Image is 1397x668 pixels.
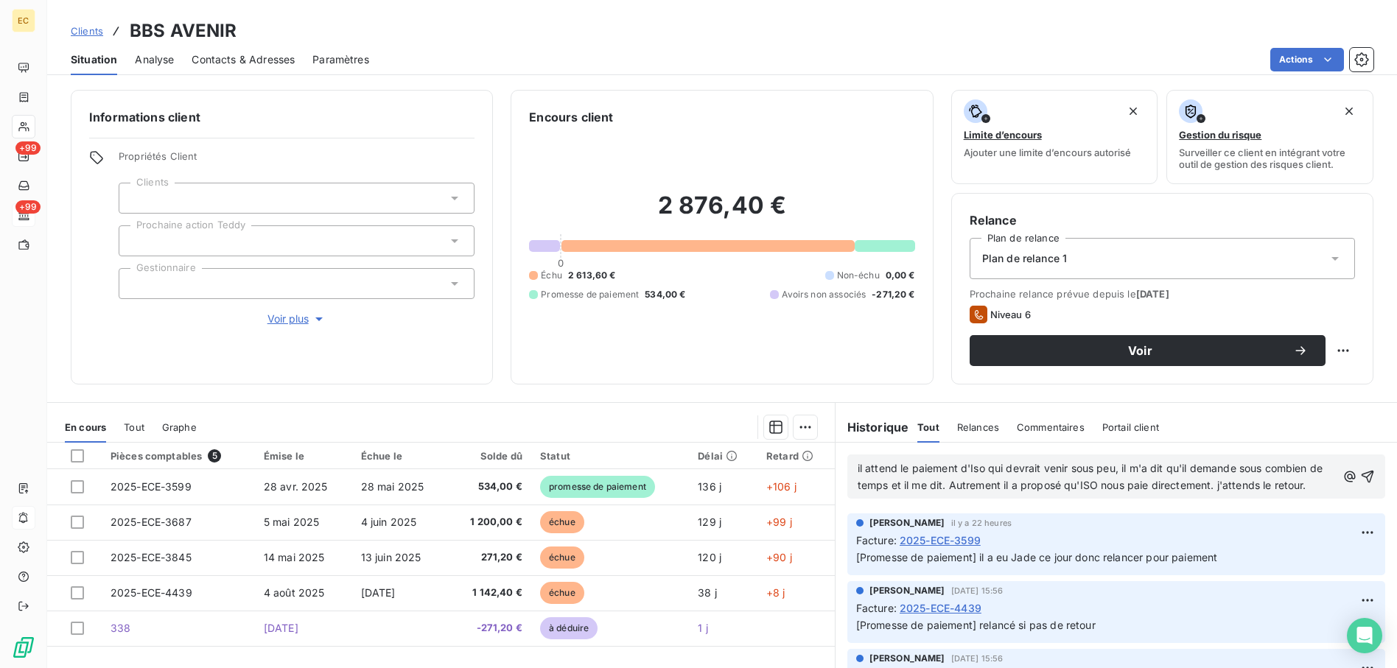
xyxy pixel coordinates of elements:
[457,450,522,462] div: Solde dû
[836,418,909,436] h6: Historique
[645,288,685,301] span: 534,00 €
[540,476,655,498] span: promesse de paiement
[698,586,717,599] span: 38 j
[135,52,174,67] span: Analyse
[1166,90,1373,184] button: Gestion du risqueSurveiller ce client en intégrant votre outil de gestion des risques client.
[312,52,369,67] span: Paramètres
[457,479,522,494] span: 534,00 €
[951,518,1012,527] span: il y a 22 heures
[267,312,326,326] span: Voir plus
[15,200,41,214] span: +99
[970,288,1355,300] span: Prochaine relance prévue depuis le
[111,516,192,528] span: 2025-ECE-3687
[869,652,945,665] span: [PERSON_NAME]
[970,211,1355,229] h6: Relance
[951,90,1158,184] button: Limite d’encoursAjouter une limite d’encours autorisé
[131,191,143,205] input: Ajouter une valeur
[540,450,680,462] div: Statut
[111,449,246,463] div: Pièces comptables
[558,257,564,269] span: 0
[698,480,721,493] span: 136 j
[529,191,914,235] h2: 2 876,40 €
[766,516,792,528] span: +99 j
[766,586,785,599] span: +8 j
[766,480,796,493] span: +106 j
[951,586,1004,595] span: [DATE] 15:56
[698,622,707,634] span: 1 j
[970,335,1326,366] button: Voir
[766,551,792,563] span: +90 j
[457,621,522,636] span: -271,20 €
[869,584,945,597] span: [PERSON_NAME]
[111,622,130,634] span: 338
[698,516,721,528] span: 129 j
[208,449,221,463] span: 5
[568,269,616,282] span: 2 613,60 €
[361,450,440,462] div: Échue le
[71,24,103,38] a: Clients
[856,600,897,616] span: Facture :
[457,586,522,600] span: 1 142,40 €
[65,421,106,433] span: En cours
[264,622,298,634] span: [DATE]
[1017,421,1085,433] span: Commentaires
[858,462,1326,491] span: il attend le paiement d'Iso qui devrait venir sous peu, il m'a dit qu'il demande sous combien de ...
[264,551,325,563] span: 14 mai 2025
[111,551,192,563] span: 2025-ECE-3845
[964,129,1042,141] span: Limite d’encours
[361,586,396,599] span: [DATE]
[540,511,584,533] span: échue
[900,600,981,616] span: 2025-ECE-4439
[964,147,1131,158] span: Ajouter une limite d’encours autorisé
[1270,48,1344,71] button: Actions
[1347,618,1382,653] div: Open Intercom Messenger
[12,9,35,32] div: EC
[837,269,880,282] span: Non-échu
[900,532,981,548] span: 2025-ECE-3599
[540,546,584,569] span: échue
[71,52,117,67] span: Situation
[12,636,35,659] img: Logo LeanPay
[1136,288,1169,300] span: [DATE]
[264,516,320,528] span: 5 mai 2025
[540,617,598,639] span: à déduire
[856,551,1218,563] span: [Promesse de paiement] il a eu Jade ce jour donc relancer pour paiement
[264,480,328,493] span: 28 avr. 2025
[124,421,144,433] span: Tout
[162,421,197,433] span: Graphe
[264,450,343,462] div: Émise le
[130,18,237,44] h3: BBS AVENIR
[856,532,897,548] span: Facture :
[1179,129,1261,141] span: Gestion du risque
[990,309,1031,320] span: Niveau 6
[957,421,999,433] span: Relances
[541,288,639,301] span: Promesse de paiement
[698,551,721,563] span: 120 j
[361,551,421,563] span: 13 juin 2025
[982,251,1068,266] span: Plan de relance 1
[111,586,192,599] span: 2025-ECE-4439
[457,515,522,530] span: 1 200,00 €
[1102,421,1159,433] span: Portail client
[131,277,143,290] input: Ajouter une valeur
[119,311,475,327] button: Voir plus
[111,480,192,493] span: 2025-ECE-3599
[987,345,1293,356] span: Voir
[856,619,1096,631] span: [Promesse de paiement] relancé si pas de retour
[15,141,41,155] span: +99
[131,234,143,247] input: Ajouter une valeur
[766,450,826,462] div: Retard
[917,421,939,433] span: Tout
[361,516,417,528] span: 4 juin 2025
[540,582,584,604] span: échue
[886,269,915,282] span: 0,00 €
[119,150,475,171] span: Propriétés Client
[1179,147,1361,170] span: Surveiller ce client en intégrant votre outil de gestion des risques client.
[698,450,749,462] div: Délai
[192,52,295,67] span: Contacts & Adresses
[361,480,424,493] span: 28 mai 2025
[264,586,325,599] span: 4 août 2025
[89,108,475,126] h6: Informations client
[457,550,522,565] span: 271,20 €
[872,288,914,301] span: -271,20 €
